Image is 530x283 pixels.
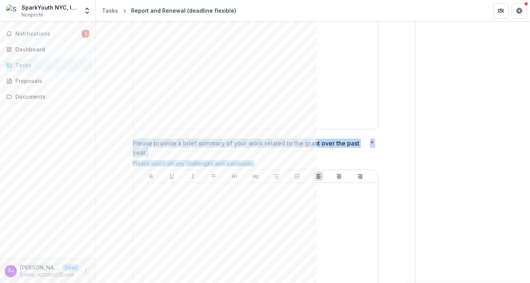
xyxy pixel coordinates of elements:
[82,30,89,38] span: 1
[15,61,86,69] div: Tasks
[20,271,79,278] p: [EMAIL_ADDRESS][DOMAIN_NAME]
[3,43,92,56] a: Dashboard
[99,5,239,16] nav: breadcrumb
[99,5,121,16] a: Tasks
[82,266,91,276] button: More
[20,263,60,271] p: [PERSON_NAME]
[3,90,92,103] a: Documents
[133,160,378,170] div: Please touch on any challenges and successes.
[82,3,92,18] button: Open entity switcher
[133,139,367,157] p: Please provide a brief summary of your work related to the grant over the past year.
[188,172,198,181] button: Italicize
[230,172,239,181] button: Heading 1
[334,172,344,181] button: Align Center
[512,3,527,18] button: Get Help
[6,5,18,17] img: SparkYouth NYC, Inc.
[15,31,82,37] span: Notifications
[131,7,236,15] div: Report and Renewal (deadline flexible)
[102,7,118,15] div: Tasks
[8,268,14,273] div: Suzy Myers Jackson
[3,74,92,87] a: Proposals
[146,172,156,181] button: Bold
[272,172,281,181] button: Bullet List
[3,59,92,71] a: Tasks
[21,3,79,12] div: SparkYouth NYC, Inc.
[15,93,86,101] div: Documents
[63,264,79,271] p: User
[209,172,218,181] button: Strike
[356,172,365,181] button: Align Right
[15,45,86,53] div: Dashboard
[3,28,92,40] button: Notifications1
[21,12,43,18] span: Nonprofit
[293,172,302,181] button: Ordered List
[15,77,86,85] div: Proposals
[251,172,260,181] button: Heading 2
[314,172,323,181] button: Align Left
[493,3,509,18] button: Partners
[167,172,176,181] button: Underline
